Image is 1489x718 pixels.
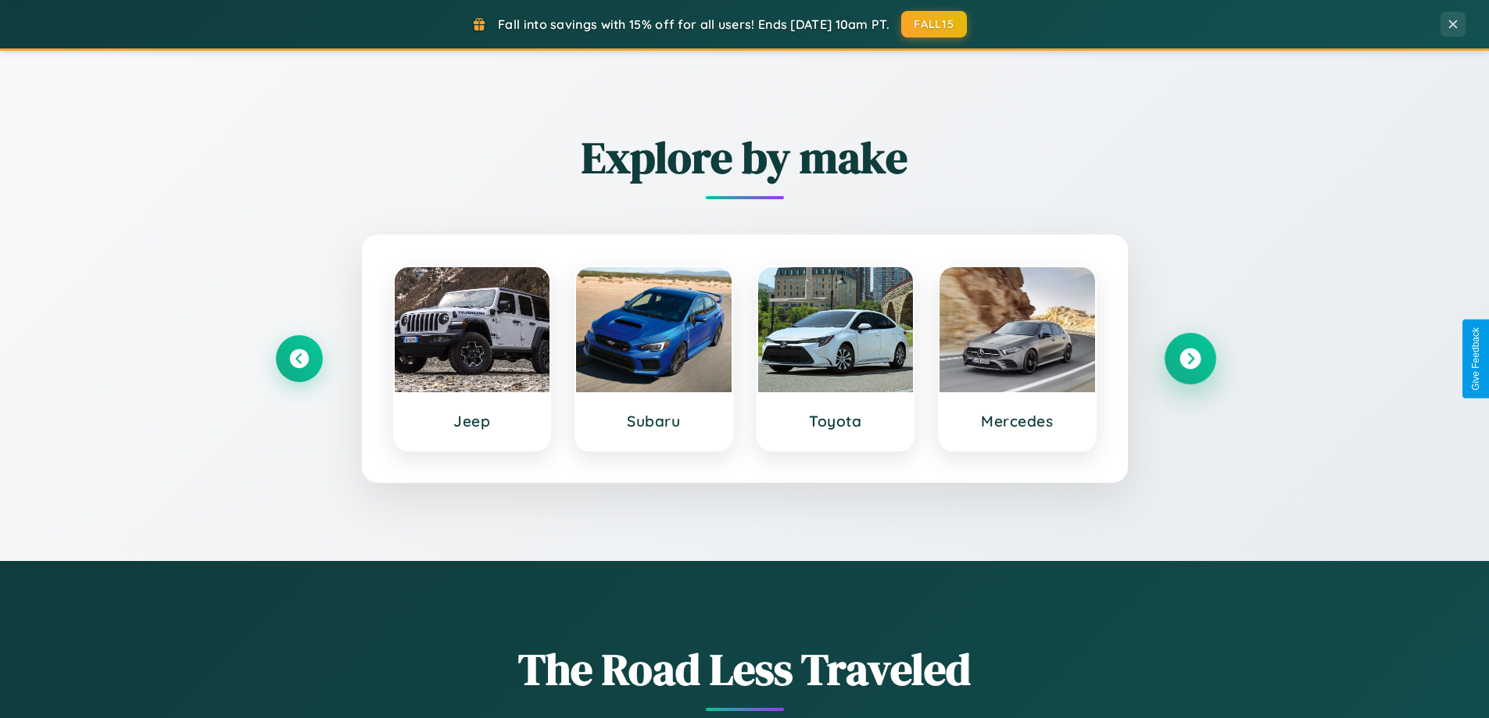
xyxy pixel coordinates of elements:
[1470,327,1481,391] div: Give Feedback
[276,127,1214,188] h2: Explore by make
[276,639,1214,699] h1: The Road Less Traveled
[901,11,967,38] button: FALL15
[955,412,1079,430] h3: Mercedes
[774,412,898,430] h3: Toyota
[410,412,535,430] h3: Jeep
[498,16,889,32] span: Fall into savings with 15% off for all users! Ends [DATE] 10am PT.
[592,412,716,430] h3: Subaru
